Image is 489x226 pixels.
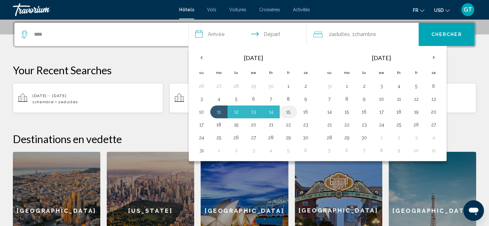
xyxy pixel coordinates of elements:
[342,120,352,129] button: Day 22
[376,107,387,116] button: Day 17
[301,107,311,116] button: Day 16
[266,146,276,155] button: Day 4
[214,107,224,116] button: Day 11
[266,133,276,142] button: Day 28
[429,82,439,91] button: Day 6
[249,146,259,155] button: Day 3
[307,23,419,46] button: Travelers: 2 adults, 0 children
[342,146,352,155] button: Day 6
[231,95,241,104] button: Day 5
[214,133,224,142] button: Day 25
[463,200,484,221] iframe: Bouton de lancement de la fenêtre de messagerie
[394,82,404,91] button: Day 4
[413,8,418,13] span: fr
[214,82,224,91] button: Day 27
[394,107,404,116] button: Day 18
[196,120,207,129] button: Day 17
[324,107,335,116] button: Day 14
[301,120,311,129] button: Day 23
[214,146,224,155] button: Day 1
[411,133,421,142] button: Day 3
[13,3,173,16] a: Travorium
[429,133,439,142] button: Day 4
[359,146,369,155] button: Day 7
[61,100,78,104] span: Adultes
[376,146,387,155] button: Day 8
[266,107,276,116] button: Day 14
[342,107,352,116] button: Day 15
[58,100,78,104] span: 2
[324,133,335,142] button: Day 28
[196,133,207,142] button: Day 24
[207,7,216,12] a: Vols
[359,133,369,142] button: Day 30
[411,95,421,104] button: Day 12
[32,100,54,104] span: 1
[35,100,54,104] span: Chambre
[283,82,294,91] button: Day 1
[324,95,335,104] button: Day 7
[359,120,369,129] button: Day 23
[266,120,276,129] button: Day 21
[349,30,376,39] span: , 1
[411,107,421,116] button: Day 19
[259,7,280,12] a: Croisières
[394,95,404,104] button: Day 11
[193,50,210,65] button: Previous month
[189,23,307,46] button: Check in and out dates
[338,50,425,66] th: [DATE]
[359,95,369,104] button: Day 9
[411,82,421,91] button: Day 5
[231,133,241,142] button: Day 26
[32,94,158,98] p: [DATE] - [DATE]
[283,107,294,116] button: Day 15
[331,31,349,37] span: Adultes
[231,120,241,129] button: Day 19
[231,107,241,116] button: Day 12
[359,82,369,91] button: Day 2
[293,7,310,12] a: Activités
[354,31,376,37] span: Chambre
[301,133,311,142] button: Day 30
[266,95,276,104] button: Day 7
[13,83,163,113] button: [DATE] - [DATE]1Chambre2Adultes
[434,8,444,13] span: USD
[283,120,294,129] button: Day 22
[249,120,259,129] button: Day 20
[179,7,194,12] a: Hôtels
[231,82,241,91] button: Day 28
[283,133,294,142] button: Day 29
[169,83,320,113] button: Hotels in [GEOGRAPHIC_DATA], [GEOGRAPHIC_DATA][DATE] - [DATE]1Chambre2Adultes
[214,120,224,129] button: Day 18
[342,95,352,104] button: Day 8
[376,120,387,129] button: Day 24
[13,132,476,145] h2: Destinations en vedette
[329,30,349,39] span: 2
[429,95,439,104] button: Day 13
[342,133,352,142] button: Day 29
[376,133,387,142] button: Day 1
[214,95,224,104] button: Day 4
[301,82,311,91] button: Day 2
[376,82,387,91] button: Day 3
[283,146,294,155] button: Day 5
[13,64,476,77] p: Your Recent Searches
[14,23,475,46] div: Search widget
[249,82,259,91] button: Day 29
[229,7,246,12] a: Voitures
[196,146,207,155] button: Day 31
[196,107,207,116] button: Day 10
[464,6,472,13] span: GT
[301,95,311,104] button: Day 9
[196,82,207,91] button: Day 26
[459,3,476,16] button: User Menu
[324,82,335,91] button: Day 31
[196,95,207,104] button: Day 3
[394,146,404,155] button: Day 9
[394,120,404,129] button: Day 25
